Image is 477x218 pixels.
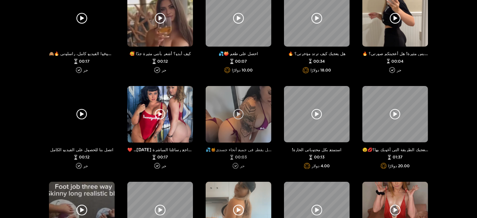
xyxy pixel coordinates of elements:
[206,147,275,152] font: عسل يقطر في جميع أنحاء جسدي🍯💦
[157,155,168,159] font: 00:17
[79,59,89,63] font: 00:17
[219,51,258,56] font: احصل على طعم 🍑💦
[79,155,89,159] font: 00:12
[162,68,166,72] font: حر
[388,164,410,168] font: 20.00 دولارًا
[292,147,342,152] font: استمتع بكل محتوياتي الحارة!
[162,164,166,168] font: حر
[393,155,402,159] font: 01:37
[50,147,113,152] font: اتصل بنا للحصول على الفيديو الكامل
[311,68,331,72] font: 18.00 دولارًا
[312,164,330,168] font: 4.00 دولار
[397,68,401,72] font: حر
[83,164,88,168] font: حر
[314,155,324,159] font: 00:13
[391,59,403,63] font: 00:04
[362,51,429,56] font: ملابس مثيرة! هل أعجبتكم صورتي؟ 🔥
[83,68,88,72] font: حر
[127,147,207,152] font: قررنا أن نراجع رسائلنا المباشرة [DATE]... ❤️
[288,51,346,56] font: هل يعجبك كيف ترتد مؤخرتي؟ 🔥
[235,155,247,159] font: 00:03
[49,51,156,56] font: فيديو جديد لكم! إذا حاب تشوفوا الفيديو كامل، راسلوني 🔥🙈
[232,68,253,72] font: 10.00 دولارًا
[235,59,247,63] font: 00:07
[157,59,168,63] font: 00:12
[313,59,325,63] font: 00:34
[130,51,191,56] font: كيف أبدو؟ أشعر بأنني مثيرة جدًا 🥰
[240,164,245,168] font: حر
